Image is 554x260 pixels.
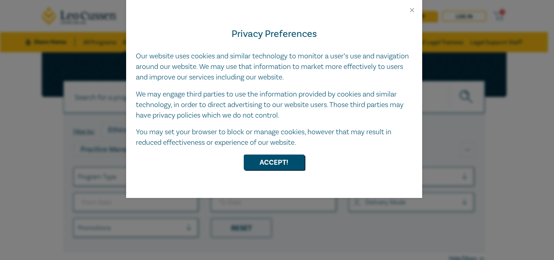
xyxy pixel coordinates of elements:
button: Accept! [244,155,305,170]
button: Close [408,6,416,14]
p: Our website uses cookies and similar technology to monitor a user’s use and navigation around our... [136,51,412,83]
h4: Privacy Preferences [136,27,412,41]
p: You may set your browser to block or manage cookies, however that may result in reduced effective... [136,127,412,148]
p: We may engage third parties to use the information provided by cookies and similar technology, in... [136,89,412,121]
